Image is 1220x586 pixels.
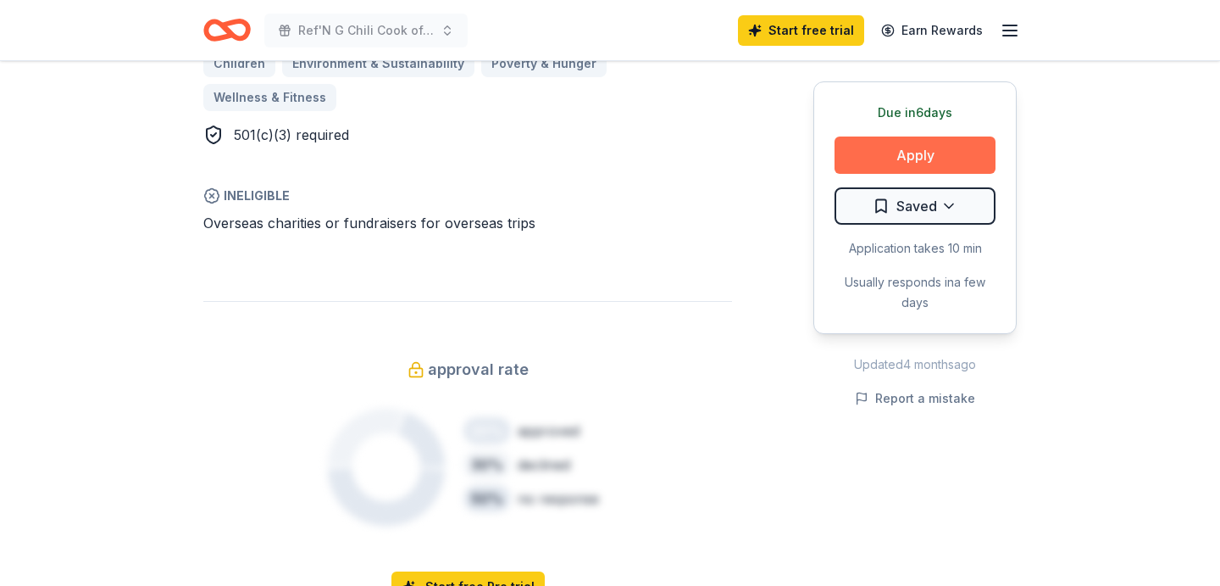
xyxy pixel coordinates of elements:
a: Poverty & Hunger [481,50,607,77]
span: Environment & Sustainability [292,53,464,74]
a: Earn Rewards [871,15,993,46]
span: approval rate [428,356,529,383]
div: 50 % [463,485,511,512]
button: Apply [835,137,995,174]
span: Poverty & Hunger [491,53,596,74]
span: 501(c)(3) required [234,126,349,143]
div: Updated 4 months ago [813,354,1017,375]
a: Children [203,50,275,77]
div: Usually responds in a few days [835,272,995,313]
div: Due in 6 days [835,103,995,123]
span: Children [213,53,265,74]
a: Start free trial [738,15,864,46]
button: Report a mistake [855,388,975,409]
span: Wellness & Fitness [213,87,326,108]
div: no response [518,488,599,509]
span: Saved [896,195,937,217]
span: Ineligible [203,186,732,206]
span: Ref'N G Chili Cook off and Silent Auction [298,20,434,41]
a: Home [203,10,251,50]
div: 30 % [463,451,511,478]
a: Environment & Sustainability [282,50,474,77]
button: Saved [835,187,995,225]
button: Ref'N G Chili Cook off and Silent Auction [264,14,468,47]
div: declined [518,455,570,475]
div: Application takes 10 min [835,238,995,259]
div: approved [518,421,579,441]
div: 20 % [463,417,511,444]
a: Wellness & Fitness [203,84,336,111]
span: Overseas charities or fundraisers for overseas trips [203,215,535,232]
